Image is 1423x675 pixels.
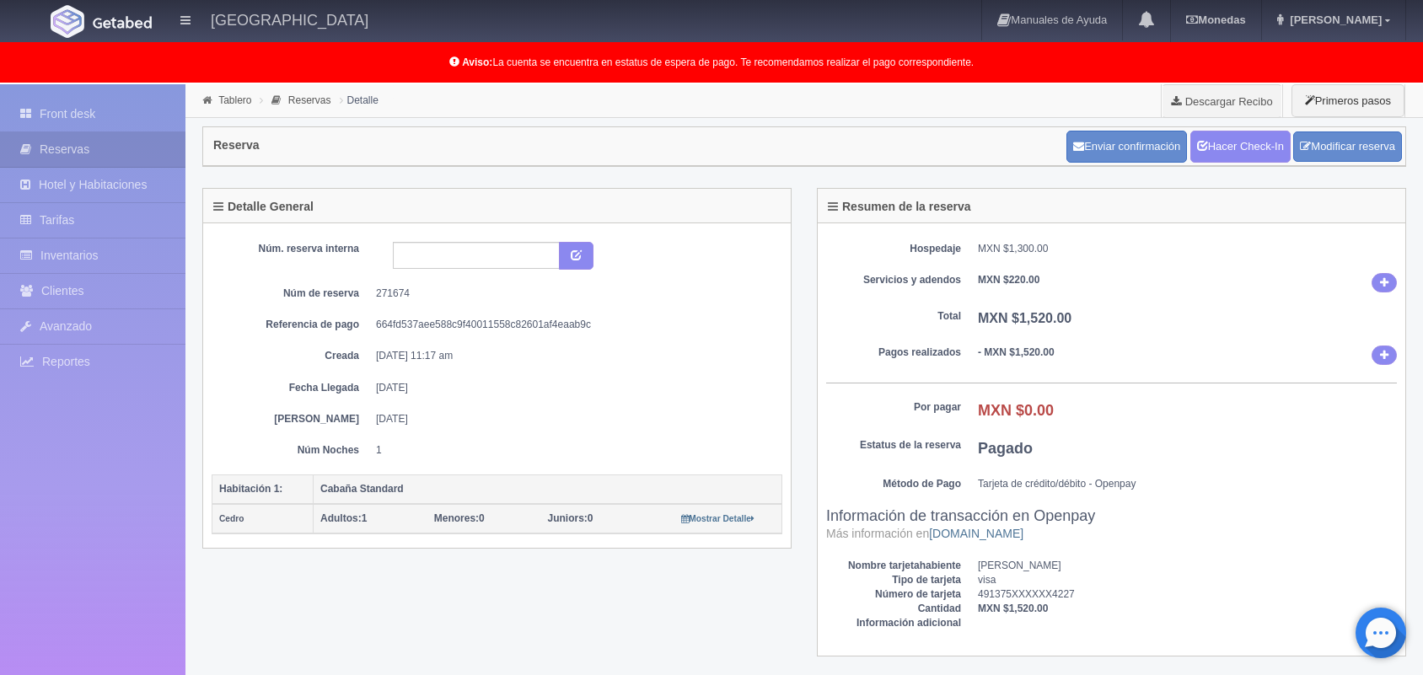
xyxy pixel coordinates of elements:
[826,616,961,630] dt: Información adicional
[978,559,1397,573] dd: [PERSON_NAME]
[978,242,1397,256] dd: MXN $1,300.00
[93,16,152,29] img: Getabed
[320,512,367,524] span: 1
[826,477,961,491] dt: Método de Pago
[1162,84,1282,118] a: Descargar Recibo
[434,512,485,524] span: 0
[978,587,1397,602] dd: 491375XXXXXX4227
[681,512,754,524] a: Mostrar Detalle
[218,94,251,106] a: Tablero
[336,92,383,108] li: Detalle
[224,287,359,301] dt: Núm de reserva
[978,346,1055,358] b: - MXN $1,520.00
[978,477,1397,491] dd: Tarjeta de crédito/débito - Openpay
[548,512,593,524] span: 0
[224,381,359,395] dt: Fecha Llegada
[213,139,260,152] h4: Reserva
[826,309,961,324] dt: Total
[1186,13,1245,26] b: Monedas
[978,573,1397,587] dd: visa
[826,508,1397,542] h3: Información de transacción en Openpay
[462,56,492,68] b: Aviso:
[434,512,479,524] strong: Menores:
[826,559,961,573] dt: Nombre tarjetahabiente
[376,349,770,363] dd: [DATE] 11:17 am
[828,201,971,213] h4: Resumen de la reserva
[376,412,770,426] dd: [DATE]
[826,273,961,287] dt: Servicios y adendos
[826,587,961,602] dt: Número de tarjeta
[978,311,1071,325] b: MXN $1,520.00
[376,381,770,395] dd: [DATE]
[1190,131,1291,163] a: Hacer Check-In
[826,602,961,616] dt: Cantidad
[826,527,1023,540] small: Más información en
[826,438,961,453] dt: Estatus de la reserva
[211,8,368,29] h4: [GEOGRAPHIC_DATA]
[826,346,961,360] dt: Pagos realizados
[219,514,244,523] small: Cedro
[376,443,770,458] dd: 1
[1066,131,1187,163] button: Enviar confirmación
[219,483,282,495] b: Habitación 1:
[826,400,961,415] dt: Por pagar
[224,412,359,426] dt: [PERSON_NAME]
[376,287,770,301] dd: 271674
[224,349,359,363] dt: Creada
[548,512,588,524] strong: Juniors:
[224,443,359,458] dt: Núm Noches
[320,512,362,524] strong: Adultos:
[978,603,1048,614] b: MXN $1,520.00
[314,474,782,504] th: Cabaña Standard
[978,440,1033,457] b: Pagado
[826,242,961,256] dt: Hospedaje
[1293,131,1402,163] a: Modificar reserva
[681,514,754,523] small: Mostrar Detalle
[224,242,359,256] dt: Núm. reserva interna
[1286,13,1382,26] span: [PERSON_NAME]
[978,402,1054,419] b: MXN $0.00
[376,318,770,332] dd: 664fd537aee588c9f40011558c82601af4eaab9c
[1291,84,1404,117] button: Primeros pasos
[978,274,1039,286] b: MXN $220.00
[826,573,961,587] dt: Tipo de tarjeta
[213,201,314,213] h4: Detalle General
[51,5,84,38] img: Getabed
[288,94,331,106] a: Reservas
[929,527,1023,540] a: [DOMAIN_NAME]
[224,318,359,332] dt: Referencia de pago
